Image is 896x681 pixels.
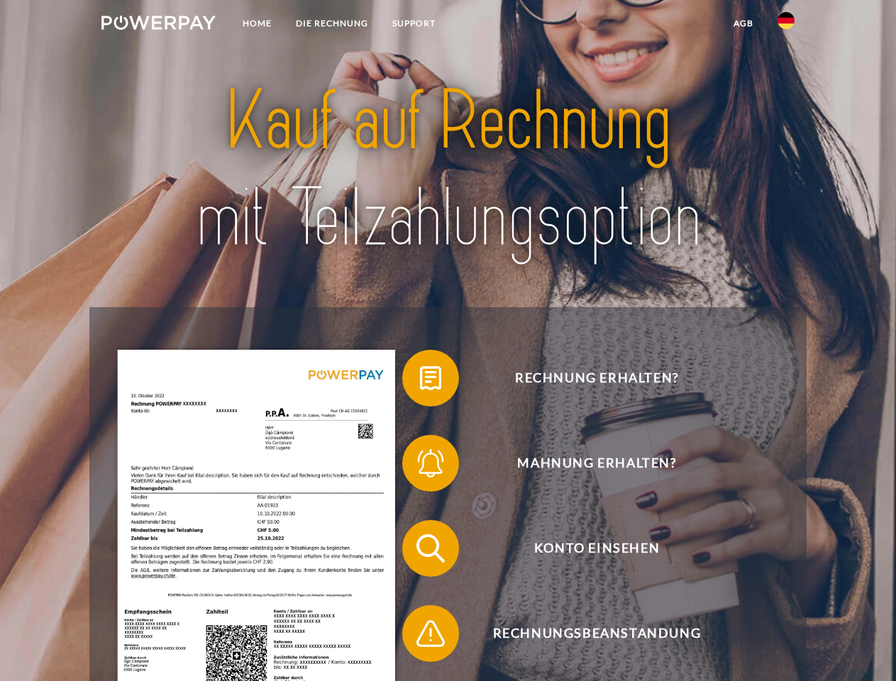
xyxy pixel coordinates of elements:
button: Rechnungsbeanstandung [402,605,771,662]
img: qb_bill.svg [413,360,448,396]
a: SUPPORT [380,11,448,36]
img: qb_warning.svg [413,616,448,651]
iframe: Button to launch messaging window [839,624,885,670]
img: de [778,12,795,29]
a: Home [231,11,284,36]
span: Konto einsehen [423,520,770,577]
img: qb_search.svg [413,531,448,566]
button: Mahnung erhalten? [402,435,771,492]
button: Konto einsehen [402,520,771,577]
span: Rechnungsbeanstandung [423,605,770,662]
button: Rechnung erhalten? [402,350,771,406]
img: logo-powerpay-white.svg [101,16,216,30]
a: agb [721,11,765,36]
img: title-powerpay_de.svg [135,68,761,272]
span: Mahnung erhalten? [423,435,770,492]
span: Rechnung erhalten? [423,350,770,406]
img: qb_bell.svg [413,445,448,481]
a: DIE RECHNUNG [284,11,380,36]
